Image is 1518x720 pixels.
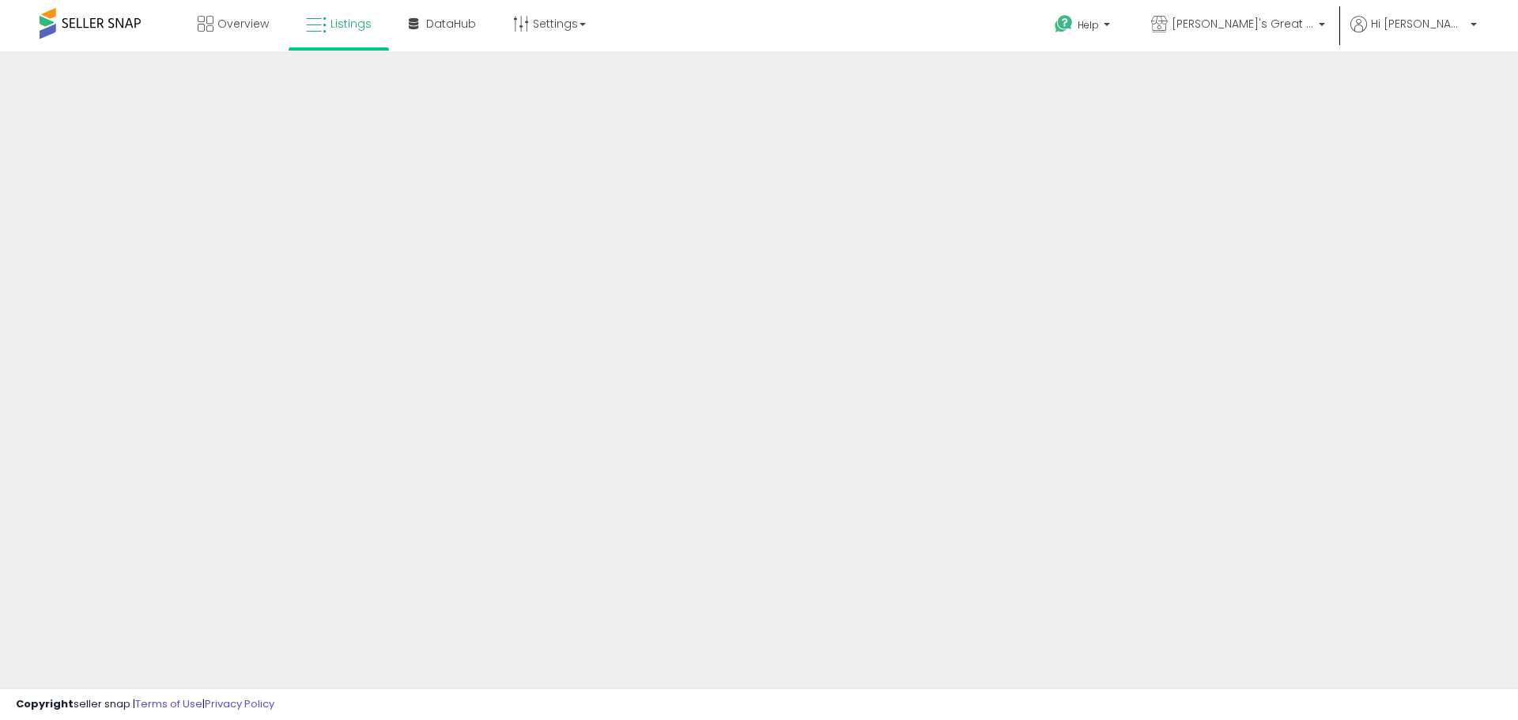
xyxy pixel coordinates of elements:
[1078,18,1099,32] span: Help
[1054,14,1074,34] i: Get Help
[330,16,372,32] span: Listings
[217,16,269,32] span: Overview
[1350,16,1477,51] a: Hi [PERSON_NAME]
[1371,16,1466,32] span: Hi [PERSON_NAME]
[16,696,74,711] strong: Copyright
[205,696,274,711] a: Privacy Policy
[135,696,202,711] a: Terms of Use
[1042,2,1126,51] a: Help
[1172,16,1314,32] span: [PERSON_NAME]'s Great Goods
[426,16,476,32] span: DataHub
[16,697,274,712] div: seller snap | |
